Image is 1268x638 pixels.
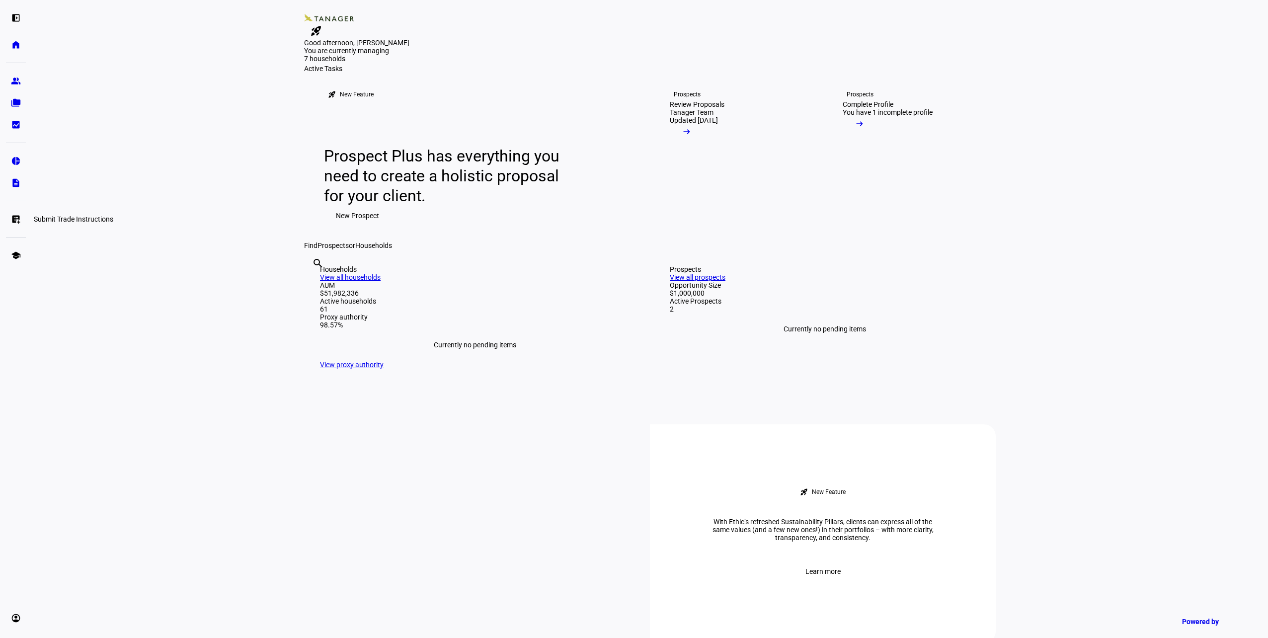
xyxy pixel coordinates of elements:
span: You are currently managing [304,47,389,55]
a: View proxy authority [320,361,384,369]
a: bid_landscape [6,115,26,135]
div: Currently no pending items [670,313,980,345]
div: Active Tasks [304,65,996,73]
div: 98.57% [320,321,630,329]
eth-mat-symbol: bid_landscape [11,120,21,130]
div: Prospects [670,265,980,273]
div: You have 1 incomplete profile [843,108,933,116]
div: Active Prospects [670,297,980,305]
button: Learn more [793,561,853,581]
div: Prospects [847,90,873,98]
div: Submit Trade Instructions [30,213,117,225]
a: ProspectsReview ProposalsTanager TeamUpdated [DATE] [654,73,819,241]
mat-icon: rocket_launch [328,90,336,98]
mat-icon: search [312,257,324,269]
div: Prospects [674,90,701,98]
div: Currently no pending items [320,329,630,361]
div: 7 households [304,55,403,65]
a: group [6,71,26,91]
mat-icon: arrow_right_alt [682,127,692,137]
div: Find or [304,241,996,249]
input: Enter name of prospect or household [312,271,314,283]
div: Proxy authority [320,313,630,321]
a: View all households [320,273,381,281]
div: Review Proposals [670,100,724,108]
div: Opportunity Size [670,281,980,289]
div: Prospect Plus has everything you need to create a holistic proposal for your client. [324,146,569,206]
div: Complete Profile [843,100,893,108]
div: Updated [DATE] [670,116,718,124]
a: description [6,173,26,193]
div: $51,982,336 [320,289,630,297]
div: 2 [670,305,980,313]
eth-mat-symbol: account_circle [11,613,21,623]
a: View all prospects [670,273,725,281]
div: Tanager Team [670,108,713,116]
mat-icon: rocket_launch [800,488,808,496]
a: folder_copy [6,93,26,113]
div: 61 [320,305,630,313]
eth-mat-symbol: group [11,76,21,86]
div: AUM [320,281,630,289]
button: New Prospect [324,206,391,226]
a: Powered by [1177,612,1253,631]
eth-mat-symbol: left_panel_open [11,13,21,23]
div: New Feature [340,90,374,98]
div: New Feature [812,488,846,496]
div: Good afternoon, [PERSON_NAME] [304,39,996,47]
eth-mat-symbol: school [11,250,21,260]
eth-mat-symbol: home [11,40,21,50]
span: New Prospect [336,206,379,226]
a: ProspectsComplete ProfileYou have 1 incomplete profile [827,73,992,241]
eth-mat-symbol: pie_chart [11,156,21,166]
eth-mat-symbol: description [11,178,21,188]
div: $1,000,000 [670,289,980,297]
span: Learn more [805,561,841,581]
mat-icon: arrow_right_alt [855,119,865,129]
a: pie_chart [6,151,26,171]
span: Households [355,241,392,249]
mat-icon: rocket_launch [310,25,322,37]
span: Prospects [317,241,349,249]
a: home [6,35,26,55]
div: Active households [320,297,630,305]
eth-mat-symbol: list_alt_add [11,214,21,224]
div: Households [320,265,630,273]
eth-mat-symbol: folder_copy [11,98,21,108]
div: With Ethic’s refreshed Sustainability Pillars, clients can express all of the same values (and a ... [699,518,947,542]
